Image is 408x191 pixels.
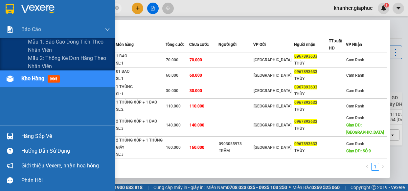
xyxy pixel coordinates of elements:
span: Giao DĐ: SỐ 9 [346,149,371,153]
span: left [365,164,369,168]
span: 70.000 [190,58,202,62]
span: Cam Ranh [346,73,364,78]
span: 0967893633 [294,100,317,105]
span: Cam Ranh [346,104,364,108]
span: Cam Ranh [346,116,364,120]
span: 110.000 [190,104,204,108]
div: 1 THÙNG [116,84,165,91]
span: VP Gửi [253,42,266,47]
span: down [105,27,110,32]
img: logo-vxr [6,4,14,14]
span: mới [48,75,60,83]
span: [GEOGRAPHIC_DATA] [254,123,291,127]
span: [GEOGRAPHIC_DATA] [254,88,291,93]
span: 70.000 [166,58,178,62]
div: Hàng sắp về [21,131,110,141]
span: 160.000 [190,145,204,150]
div: 0903055978 [219,141,253,147]
img: warehouse-icon [7,133,13,140]
span: 30.000 [190,88,202,93]
span: 0967893633 [294,85,317,89]
span: 110.000 [166,104,181,108]
img: warehouse-icon [7,75,13,82]
button: right [379,163,387,171]
a: 1 [372,163,379,170]
span: 160.000 [166,145,181,150]
span: 60.000 [190,73,202,78]
div: Phản hồi [21,176,110,185]
div: SL: 2 [116,106,165,113]
div: THÙY [294,106,329,113]
span: right [381,164,385,168]
span: 0967893633 [294,119,317,124]
span: Báo cáo [21,25,41,33]
span: Người nhận [294,42,315,47]
span: Cam Ranh [346,142,364,146]
div: 01 BAO [116,68,165,75]
div: 2 THÙNG XỐP + 1 BAO [116,118,165,125]
div: THÙY [294,60,329,67]
span: 60.000 [166,73,178,78]
div: THÙY [294,147,329,154]
span: 0967893633 [294,142,317,146]
span: [GEOGRAPHIC_DATA] [254,145,291,150]
span: 0967893633 [294,54,317,59]
div: THÙY [294,75,329,82]
div: 1 BAO [116,53,165,60]
span: notification [7,162,13,169]
span: Kho hàng [21,75,44,82]
li: Previous Page [363,163,371,171]
div: Hướng dẫn sử dụng [21,146,110,156]
span: 30.000 [166,88,178,93]
span: Giao DĐ: [GEOGRAPHIC_DATA] [346,123,384,135]
span: close-circle [115,5,119,11]
div: 2 THÙNG XỐP + 1 THÙNG GIẤY [116,137,165,151]
span: Người gửi [218,42,237,47]
span: [GEOGRAPHIC_DATA] [254,104,291,108]
div: SL: 3 [116,125,165,132]
span: close-circle [115,6,119,10]
span: Chưa cước [189,42,209,47]
span: Món hàng [116,42,134,47]
div: SL: 1 [116,60,165,67]
li: 1 [371,163,379,171]
div: 1 THÙNG XỐP + 1 BAO [116,99,165,106]
div: THÙY [294,125,329,132]
span: Giới thiệu Vexere, nhận hoa hồng [21,162,99,170]
span: Tổng cước [166,42,184,47]
div: SL: 1 [116,91,165,98]
img: solution-icon [7,26,13,33]
span: TT xuất HĐ [329,39,342,50]
div: SL: 3 [116,151,165,158]
li: Next Page [379,163,387,171]
span: 0967893633 [294,69,317,74]
span: 140.000 [166,123,181,127]
span: message [7,177,13,183]
span: [GEOGRAPHIC_DATA] [254,73,291,78]
span: Mẫu 2: Thống kê đơn hàng theo nhân viên [28,54,110,70]
div: TRÂM [219,147,253,154]
span: Cam Ranh [346,88,364,93]
span: Mẫu 1: Báo cáo dòng tiền theo nhân viên [28,38,110,54]
span: VP Nhận [346,42,362,47]
button: left [363,163,371,171]
span: [GEOGRAPHIC_DATA] [254,58,291,62]
span: Cam Ranh [346,58,364,62]
div: SL: 1 [116,75,165,83]
span: 140.000 [190,123,204,127]
span: question-circle [7,148,13,154]
div: THÙY [294,91,329,98]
